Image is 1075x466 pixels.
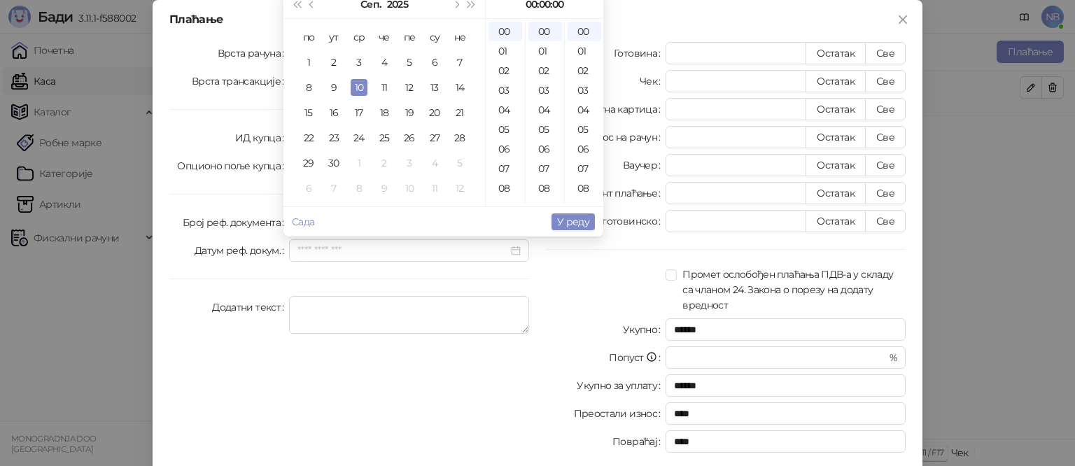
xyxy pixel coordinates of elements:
[892,14,914,25] span: Close
[300,54,317,71] div: 1
[376,79,393,96] div: 11
[865,182,906,204] button: Све
[296,75,321,100] td: 2025-09-08
[447,150,472,176] td: 2025-10-05
[528,178,562,198] div: 08
[422,50,447,75] td: 2025-09-06
[623,154,666,176] label: Ваучер
[376,180,393,197] div: 9
[346,176,372,201] td: 2025-10-08
[177,155,289,177] label: Опционо поље купца
[235,127,289,149] label: ИД купца
[806,154,866,176] button: Остатак
[346,75,372,100] td: 2025-09-10
[806,210,866,232] button: Остатак
[447,125,472,150] td: 2025-09-28
[451,104,468,121] div: 21
[397,150,422,176] td: 2025-10-03
[289,296,529,334] textarea: Додатни текст
[401,180,418,197] div: 10
[372,150,397,176] td: 2025-10-02
[568,139,601,159] div: 06
[372,75,397,100] td: 2025-09-11
[574,402,666,425] label: Преостали износ
[300,155,317,171] div: 29
[892,8,914,31] button: Close
[568,22,601,41] div: 00
[325,104,342,121] div: 16
[426,104,443,121] div: 20
[574,182,666,204] label: Инстант плаћање
[372,24,397,50] th: че
[296,24,321,50] th: по
[372,176,397,201] td: 2025-10-09
[577,374,666,397] label: Укупно за уплату
[192,70,290,92] label: Врста трансакције
[568,100,601,120] div: 04
[489,80,522,100] div: 03
[489,139,522,159] div: 06
[806,70,866,92] button: Остатак
[568,178,601,198] div: 08
[568,61,601,80] div: 02
[451,155,468,171] div: 5
[325,79,342,96] div: 9
[183,211,289,234] label: Број реф. документа
[195,239,290,262] label: Датум реф. докум.
[325,155,342,171] div: 30
[806,42,866,64] button: Остатак
[321,50,346,75] td: 2025-09-02
[351,104,367,121] div: 17
[321,125,346,150] td: 2025-09-23
[489,120,522,139] div: 05
[489,198,522,218] div: 09
[401,54,418,71] div: 5
[426,54,443,71] div: 6
[212,296,289,318] label: Додатни текст
[300,129,317,146] div: 22
[806,182,866,204] button: Остатак
[401,104,418,121] div: 19
[447,50,472,75] td: 2025-09-07
[623,318,666,341] label: Укупно
[451,79,468,96] div: 14
[397,100,422,125] td: 2025-09-19
[372,125,397,150] td: 2025-09-25
[865,210,906,232] button: Све
[321,100,346,125] td: 2025-09-16
[397,176,422,201] td: 2025-10-10
[528,120,562,139] div: 05
[865,70,906,92] button: Све
[296,176,321,201] td: 2025-10-06
[426,155,443,171] div: 4
[447,100,472,125] td: 2025-09-21
[528,198,562,218] div: 09
[300,79,317,96] div: 8
[806,98,866,120] button: Остатак
[218,42,290,64] label: Врста рачуна
[300,104,317,121] div: 15
[372,50,397,75] td: 2025-09-04
[169,14,906,25] div: Плаћање
[401,129,418,146] div: 26
[397,50,422,75] td: 2025-09-05
[376,104,393,121] div: 18
[296,50,321,75] td: 2025-09-01
[489,100,522,120] div: 04
[422,176,447,201] td: 2025-10-11
[451,180,468,197] div: 12
[489,41,522,61] div: 01
[397,125,422,150] td: 2025-09-26
[321,75,346,100] td: 2025-09-09
[489,22,522,41] div: 00
[351,54,367,71] div: 3
[422,24,447,50] th: су
[321,150,346,176] td: 2025-09-30
[568,80,601,100] div: 03
[451,54,468,71] div: 7
[640,70,666,92] label: Чек
[422,75,447,100] td: 2025-09-13
[346,24,372,50] th: ср
[372,100,397,125] td: 2025-09-18
[401,155,418,171] div: 3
